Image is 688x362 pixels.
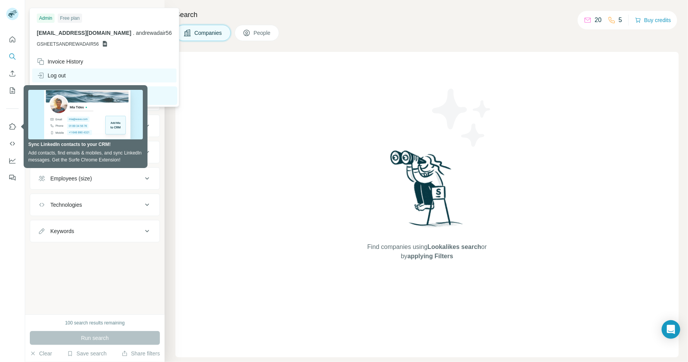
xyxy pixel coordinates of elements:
[50,201,82,209] div: Technologies
[37,30,131,36] span: [EMAIL_ADDRESS][DOMAIN_NAME]
[30,117,160,135] button: HQ location
[407,253,453,259] span: applying Filters
[37,41,99,48] span: GSHEETSANDREWADAIR56
[50,148,96,156] div: Annual revenue ($)
[31,86,177,105] button: Upgrade
[635,15,671,26] button: Buy credits
[30,7,54,14] div: New search
[6,137,19,151] button: Use Surfe API
[133,30,134,36] span: .
[619,15,622,25] p: 5
[50,122,79,130] div: HQ location
[67,350,106,357] button: Save search
[30,196,160,214] button: Technologies
[37,58,83,65] div: Invoice History
[427,83,497,153] img: Surfe Illustration - Stars
[122,350,160,357] button: Share filters
[6,84,19,98] button: My lists
[37,14,55,23] div: Admin
[387,148,467,235] img: Surfe Illustration - Woman searching with binoculars
[135,5,165,16] button: Hide
[6,67,19,81] button: Enrich CSV
[50,175,92,182] div: Employees (size)
[194,29,223,37] span: Companies
[37,72,66,79] div: Log out
[6,171,19,185] button: Feedback
[50,227,74,235] div: Keywords
[6,154,19,168] button: Dashboard
[175,9,679,20] h4: Search
[30,143,160,161] button: Annual revenue ($)
[662,320,680,339] div: Open Intercom Messenger
[30,222,160,240] button: Keywords
[6,50,19,63] button: Search
[6,33,19,46] button: Quick start
[427,244,481,250] span: Lookalikes search
[254,29,271,37] span: People
[58,14,82,23] div: Free plan
[136,30,172,36] span: andrewadair56
[30,169,160,188] button: Employees (size)
[6,120,19,134] button: Use Surfe on LinkedIn
[30,350,52,357] button: Clear
[595,15,602,25] p: 20
[365,242,489,261] span: Find companies using or by
[65,319,125,326] div: 100 search results remaining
